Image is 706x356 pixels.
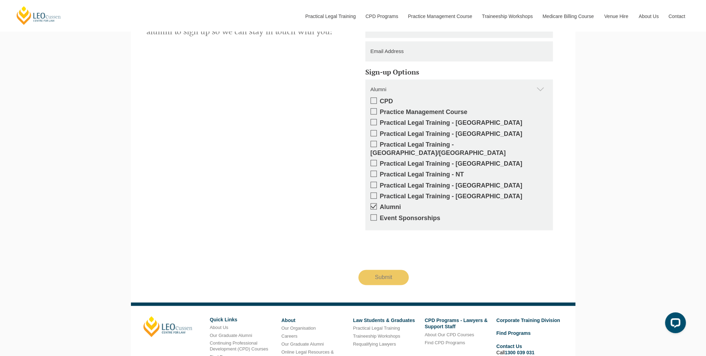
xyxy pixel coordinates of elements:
[663,1,690,31] a: Contact
[281,318,295,323] a: About
[365,79,553,99] div: Alumni
[371,97,548,105] label: CPD
[281,325,316,331] a: Our Organisation
[659,310,689,339] iframe: LiveChat chat widget
[496,330,531,336] a: Find Programs
[371,214,548,222] label: Event Sponsorships
[371,182,548,190] label: Practical Legal Training - [GEOGRAPHIC_DATA]
[371,203,548,211] label: Alumni
[371,192,548,200] label: Practical Legal Training - [GEOGRAPHIC_DATA]
[358,270,409,285] input: Submit
[371,160,548,168] label: Practical Legal Training - [GEOGRAPHIC_DATA]
[353,325,400,331] a: Practical Legal Training
[16,6,62,25] a: [PERSON_NAME] Centre for Law
[281,333,297,339] a: Careers
[143,316,192,337] a: [PERSON_NAME]
[599,1,633,31] a: Venue Hire
[365,41,553,61] input: Email Address
[537,1,599,31] a: Medicare Billing Course
[210,317,276,322] h6: Quick Links
[371,130,548,138] label: Practical Legal Training - [GEOGRAPHIC_DATA]
[371,141,548,157] label: Practical Legal Training - [GEOGRAPHIC_DATA]/[GEOGRAPHIC_DATA]
[633,1,663,31] a: About Us
[210,340,268,351] a: Continuing Professional Development (CPD) Courses
[300,1,360,31] a: Practical Legal Training
[210,333,252,338] a: Our Graduate Alumni
[403,1,477,31] a: Practice Management Course
[496,344,522,349] a: Contact Us
[371,171,548,179] label: Practical Legal Training - NT
[425,318,488,329] a: CPD Programs - Lawyers & Support Staff
[353,333,400,339] a: Traineeship Workshops
[210,325,228,330] a: About Us
[496,318,560,323] a: Corporate Training Division
[353,318,415,323] a: Law Students & Graduates
[365,68,553,76] h5: Sign-up Options
[353,341,396,347] a: Requalifying Lawyers
[358,236,464,263] iframe: reCAPTCHA
[477,1,537,31] a: Traineeship Workshops
[371,119,548,127] label: Practical Legal Training - [GEOGRAPHIC_DATA]
[371,108,548,116] label: Practice Management Course
[425,340,465,345] a: Find CPD Programs
[360,1,402,31] a: CPD Programs
[505,350,534,355] a: 1300 039 031
[281,341,324,347] a: Our Graduate Alumni
[425,332,474,337] a: About Our CPD Courses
